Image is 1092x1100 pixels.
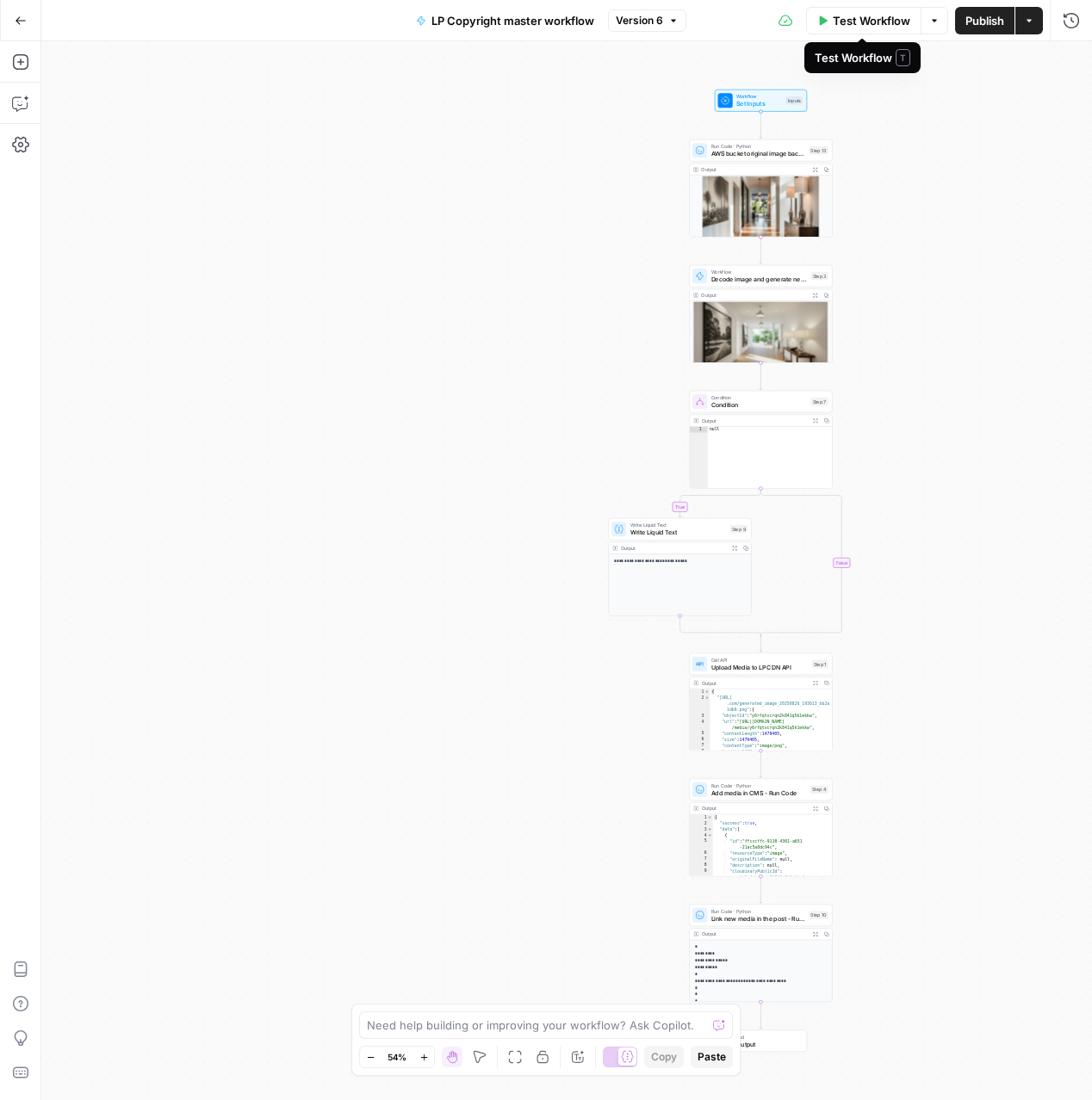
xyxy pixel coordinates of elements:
[896,49,910,66] span: T
[810,272,828,281] div: Step 3
[689,265,832,363] div: WorkflowDecode image and generate new one with ImagenStep 3Output
[690,301,832,374] img: generated_image_20250826_193613_bb2a1db8.png
[707,832,712,838] span: Toggle code folding, rows 4 through 53
[644,1046,684,1068] button: Copy
[711,907,805,915] span: Run Code · Python
[630,528,727,537] span: Write Liquid Text
[690,850,713,856] div: 6
[690,427,708,433] div: 1
[711,663,809,672] span: Upload Media to LP CDN API
[707,826,712,832] span: Toggle code folding, rows 3 through 54
[711,149,805,158] span: AWS bucket original image backup Run Code
[760,488,841,637] g: Edge from step_7 to step_7-conditional-end
[702,679,807,687] div: Output
[809,146,828,155] div: Step 13
[711,275,808,284] span: Decode image and generate new one with Imagen
[690,176,832,249] img: j98cxlqjwpzwphjqgviu.png
[810,398,828,406] div: Step 7
[689,653,832,751] div: Call APIUpload Media to LP CDN APIStep 1Output{ "[URL] .com/generated_image_20250826_193613_bb2a ...
[690,826,713,832] div: 3
[760,363,762,390] g: Edge from step_3 to step_7
[965,12,1004,29] span: Publish
[690,868,713,881] div: 9
[711,782,807,789] span: Run Code · Python
[702,165,807,173] div: Output
[711,269,808,276] span: Workflow
[431,12,594,29] span: LP Copyright master workflow
[736,99,782,108] span: Set Inputs
[702,291,807,299] div: Output
[711,400,808,410] span: Condition
[707,814,712,820] span: Toggle code folding, rows 1 through 111
[690,749,710,755] div: 8
[690,719,710,731] div: 4
[690,737,710,743] div: 6
[689,1029,832,1052] div: EndOutput
[691,1046,733,1068] button: Paste
[690,743,710,749] div: 7
[760,635,762,652] g: Edge from step_7-conditional-end to step_1
[689,90,832,112] div: WorkflowSet InputsInputs
[711,656,809,664] span: Call API
[680,616,761,638] g: Edge from step_9 to step_7-conditional-end
[736,93,782,101] span: Workflow
[711,393,808,401] span: Condition
[711,788,807,798] span: Add media in CMS - Run Code
[689,139,832,238] div: Run Code · PythonAWS bucket original image backup Run CodeStep 13Output
[651,1049,677,1065] span: Copy
[689,391,832,489] div: ConditionConditionStep 7Outputnull
[621,544,726,552] div: Output
[736,1040,799,1049] span: Output
[689,778,832,876] div: Run Code · PythonAdd media in CMS - Run CodeStep 4Output{ "success":true, "data":[ { "id":"ffcccf...
[690,689,710,695] div: 1
[702,805,807,813] div: Output
[702,417,807,424] div: Output
[690,832,713,838] div: 4
[698,1049,726,1065] span: Paste
[388,1050,406,1064] span: 54%
[406,7,605,34] button: LP Copyright master workflow
[690,731,710,737] div: 5
[711,143,805,151] span: Run Code · Python
[690,838,713,850] div: 5
[760,751,762,777] g: Edge from step_1 to step_4
[760,112,762,139] g: Edge from start to step_13
[690,695,710,713] div: 2
[760,1002,762,1029] g: Edge from step_10 to end
[690,856,713,862] div: 7
[711,914,805,924] span: Link new media in the post - Run Code
[736,1033,799,1041] span: End
[704,695,710,701] span: Toggle code folding, rows 2 through 11
[760,238,762,264] g: Edge from step_13 to step_3
[679,488,761,516] g: Edge from step_7 to step_9
[630,522,727,529] span: Write Liquid Text
[760,876,762,903] g: Edge from step_4 to step_10
[690,713,710,719] div: 3
[608,9,686,32] button: Version 6
[690,820,713,826] div: 2
[785,96,803,105] div: Inputs
[729,525,747,534] div: Step 9
[810,785,828,794] div: Step 4
[704,689,710,695] span: Toggle code folding, rows 1 through 12
[811,660,828,669] div: Step 1
[833,12,910,29] span: Test Workflow
[702,930,807,938] div: Output
[616,13,663,28] span: Version 6
[955,7,1014,34] button: Publish
[690,862,713,868] div: 8
[815,49,910,66] div: Test Workflow
[806,7,921,34] button: Test Workflow
[690,814,713,820] div: 1
[809,911,828,919] div: Step 10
